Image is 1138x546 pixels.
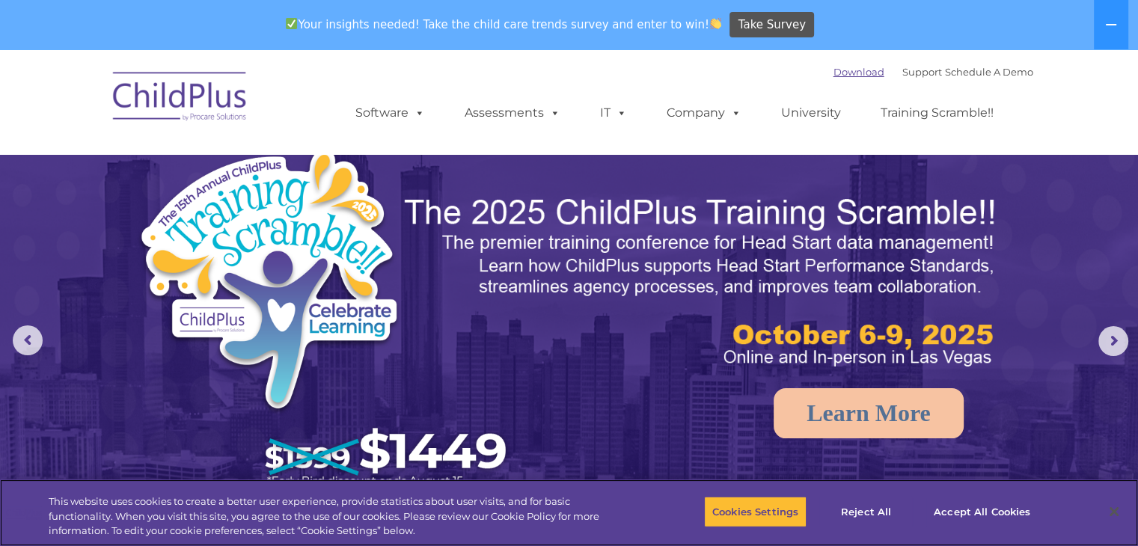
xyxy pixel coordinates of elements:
[1098,495,1131,528] button: Close
[280,10,728,39] span: Your insights needed! Take the child care trends survey and enter to win!
[208,99,254,110] span: Last name
[704,496,807,527] button: Cookies Settings
[738,12,806,38] span: Take Survey
[774,388,964,438] a: Learn More
[833,66,884,78] a: Download
[902,66,942,78] a: Support
[208,160,272,171] span: Phone number
[833,66,1033,78] font: |
[926,496,1038,527] button: Accept All Cookies
[766,98,856,128] a: University
[450,98,575,128] a: Assessments
[819,496,913,527] button: Reject All
[866,98,1009,128] a: Training Scramble!!
[340,98,440,128] a: Software
[652,98,756,128] a: Company
[945,66,1033,78] a: Schedule A Demo
[49,494,626,539] div: This website uses cookies to create a better user experience, provide statistics about user visit...
[286,18,297,29] img: ✅
[585,98,642,128] a: IT
[105,61,255,136] img: ChildPlus by Procare Solutions
[729,12,814,38] a: Take Survey
[710,18,721,29] img: 👏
